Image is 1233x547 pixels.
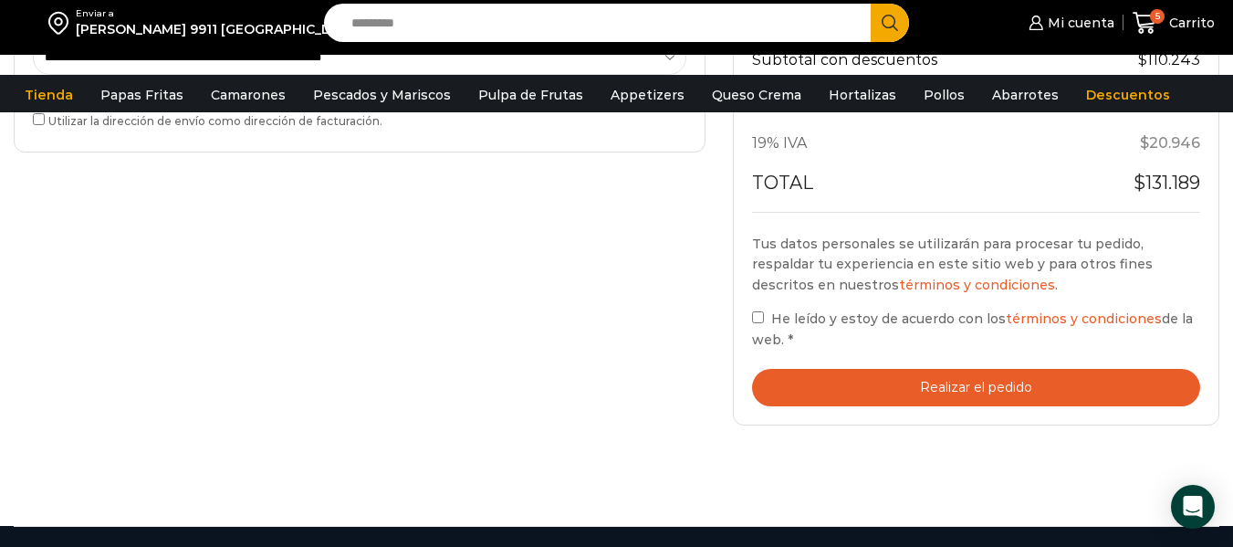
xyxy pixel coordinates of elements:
[601,78,694,112] a: Appetizers
[752,164,1078,212] th: Total
[91,78,193,112] a: Papas Fritas
[76,7,474,20] div: Enviar a
[1024,5,1113,41] a: Mi cuenta
[1134,172,1145,194] span: $
[1171,485,1215,529] div: Open Intercom Messenger
[752,369,1200,406] button: Realizar el pedido
[33,110,686,129] label: Utilizar la dirección de envío como dirección de facturación.
[788,331,793,348] abbr: requerido
[752,311,764,323] input: He leído y estoy de acuerdo con lostérminos y condicionesde la web. *
[752,122,1078,164] th: 19% IVA
[752,310,1193,347] span: He leído y estoy de acuerdo con los de la web.
[33,113,45,125] input: Utilizar la dirección de envío como dirección de facturación.
[1133,2,1215,45] a: 5 Carrito
[1140,134,1200,152] span: 20.946
[1140,134,1149,152] span: $
[1006,310,1162,327] a: términos y condiciones
[1165,14,1215,32] span: Carrito
[1077,78,1179,112] a: Descuentos
[752,234,1200,295] p: Tus datos personales se utilizarán para procesar tu pedido, respaldar tu experiencia en este siti...
[1150,9,1165,24] span: 5
[871,4,909,42] button: Search button
[1134,172,1200,194] bdi: 131.189
[16,78,82,112] a: Tienda
[752,40,1078,82] th: Subtotal con descuentos
[304,78,460,112] a: Pescados y Mariscos
[899,277,1055,293] a: términos y condiciones
[1138,51,1147,68] span: $
[703,78,810,112] a: Queso Crema
[1138,51,1200,68] bdi: 110.243
[820,78,905,112] a: Hortalizas
[983,78,1068,112] a: Abarrotes
[48,7,76,38] img: address-field-icon.svg
[1043,14,1114,32] span: Mi cuenta
[33,41,686,75] select: Dirección de facturación
[202,78,295,112] a: Camarones
[914,78,974,112] a: Pollos
[469,78,592,112] a: Pulpa de Frutas
[76,20,474,38] div: [PERSON_NAME] 9911 [GEOGRAPHIC_DATA][PERSON_NAME]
